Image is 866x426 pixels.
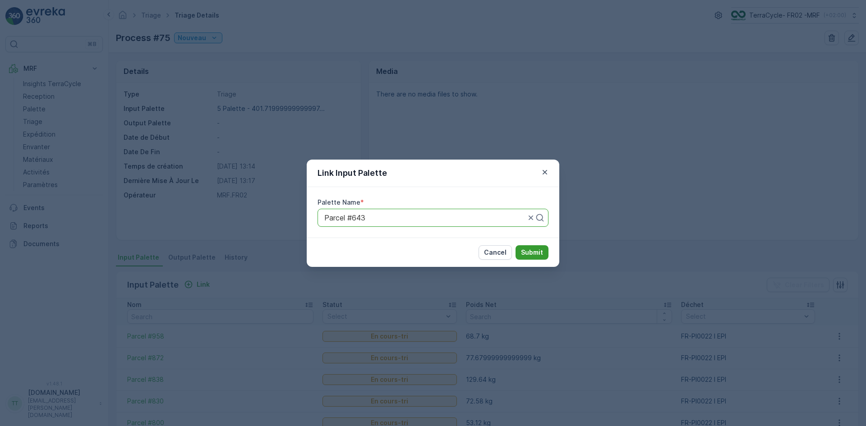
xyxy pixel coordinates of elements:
button: Submit [516,245,548,260]
p: Link Input Palette [318,167,387,179]
button: Cancel [479,245,512,260]
p: Submit [521,248,543,257]
label: Palette Name [318,198,360,206]
p: Cancel [484,248,507,257]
